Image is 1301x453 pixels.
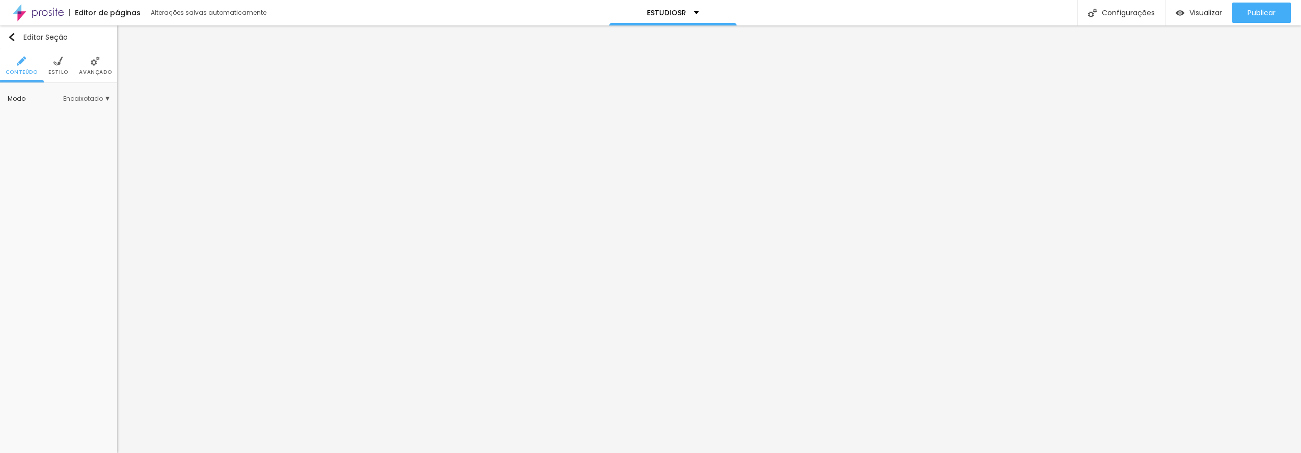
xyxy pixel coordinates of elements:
span: Conteúdo [6,70,38,75]
img: Icone [17,56,26,66]
img: Icone [91,56,100,66]
span: Estilo [48,70,68,75]
div: Alterações salvas automaticamente [151,10,268,16]
iframe: Editor [117,25,1301,453]
span: Publicar [1248,9,1276,17]
div: Editar Seção [8,33,68,41]
span: Visualizar [1189,9,1222,17]
p: ESTUDIOSR [647,9,686,16]
span: Avançado [79,70,112,75]
img: view-1.svg [1176,9,1184,17]
img: Icone [8,33,16,41]
div: Modo [8,96,63,102]
button: Visualizar [1166,3,1232,23]
div: Editor de páginas [69,9,141,16]
span: Encaixotado [63,96,110,102]
img: Icone [1088,9,1097,17]
img: Icone [53,56,63,66]
button: Publicar [1232,3,1291,23]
